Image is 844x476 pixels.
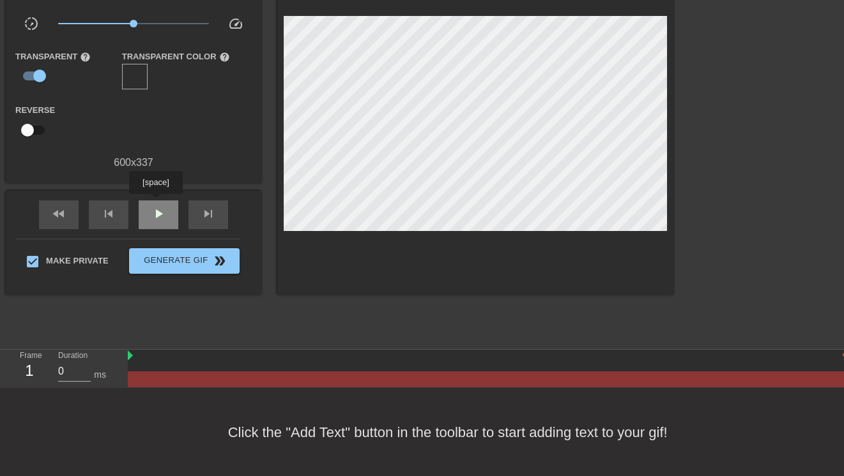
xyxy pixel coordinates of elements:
[58,352,88,360] label: Duration
[46,255,109,267] span: Make Private
[51,206,66,221] span: fast_rewind
[228,16,243,31] span: speed
[20,359,39,382] div: 1
[201,206,216,221] span: skip_next
[6,155,261,170] div: 600 x 337
[101,206,116,221] span: skip_previous
[212,253,227,269] span: double_arrow
[24,16,39,31] span: slow_motion_video
[151,206,166,221] span: play_arrow
[129,248,240,274] button: Generate Gif
[122,50,230,63] label: Transparent Color
[10,350,49,387] div: Frame
[15,50,91,63] label: Transparent
[94,368,106,382] div: ms
[134,253,234,269] span: Generate Gif
[219,52,229,63] span: help
[15,104,55,117] label: Reverse
[80,52,91,63] span: help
